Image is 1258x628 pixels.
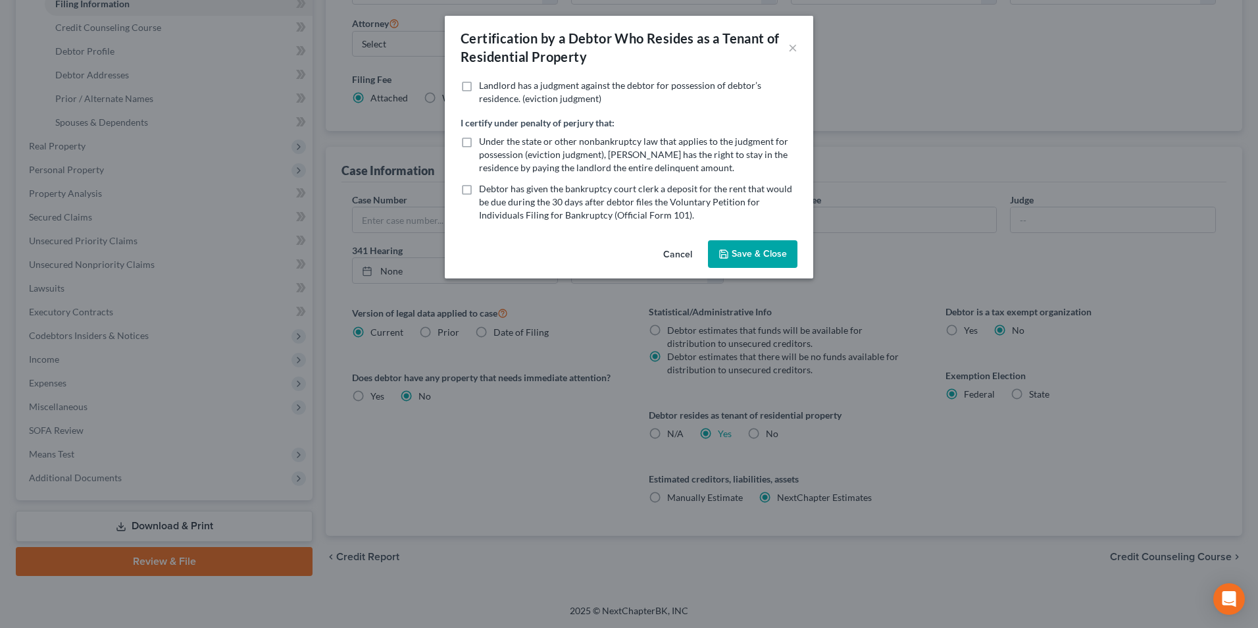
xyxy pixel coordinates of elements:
[479,183,792,221] span: Debtor has given the bankruptcy court clerk a deposit for the rent that would be due during the 3...
[479,80,761,104] span: Landlord has a judgment against the debtor for possession of debtor’s residence. (eviction judgment)
[461,116,615,130] label: I certify under penalty of perjury that:
[479,136,788,173] span: Under the state or other nonbankruptcy law that applies to the judgment for possession (eviction ...
[788,39,797,55] button: ×
[1213,583,1245,615] div: Open Intercom Messenger
[653,242,703,268] button: Cancel
[708,240,797,268] button: Save & Close
[461,29,788,66] div: Certification by a Debtor Who Resides as a Tenant of Residential Property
